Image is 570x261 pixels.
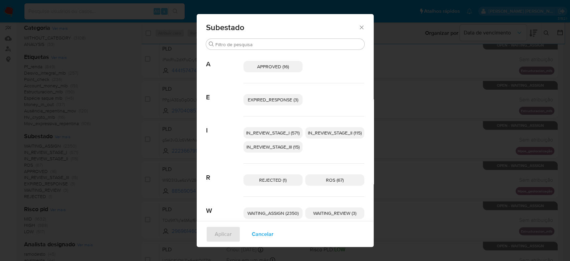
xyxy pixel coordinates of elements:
[313,210,356,216] span: WAITING_REVIEW (3)
[206,23,359,31] span: Subestado
[215,41,362,48] input: Filtro de pesquisa
[206,83,243,101] span: E
[246,144,300,150] span: IN_REVIEW_STAGE_III (15)
[259,177,287,183] span: REJECTED (1)
[257,63,289,70] span: APPROVED (16)
[246,129,300,136] span: IN_REVIEW_STAGE_I (571)
[243,127,303,139] div: IN_REVIEW_STAGE_I (571)
[305,174,364,186] div: ROS (67)
[206,50,243,68] span: A
[209,41,214,47] button: Buscar
[243,141,303,153] div: IN_REVIEW_STAGE_III (15)
[243,94,303,105] div: EXPIRED_RESPONSE (3)
[248,96,298,103] span: EXPIRED_RESPONSE (3)
[206,116,243,135] span: I
[252,227,273,242] span: Cancelar
[326,177,344,183] span: ROS (67)
[243,207,303,219] div: WAITING_ASSIGN (2350)
[305,127,364,139] div: IN_REVIEW_STAGE_II (115)
[206,197,243,215] span: W
[358,24,364,30] button: Fechar
[243,61,303,72] div: APPROVED (16)
[243,226,282,242] button: Cancelar
[247,210,299,216] span: WAITING_ASSIGN (2350)
[206,164,243,182] span: R
[243,174,303,186] div: REJECTED (1)
[308,129,362,136] span: IN_REVIEW_STAGE_II (115)
[305,207,364,219] div: WAITING_REVIEW (3)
